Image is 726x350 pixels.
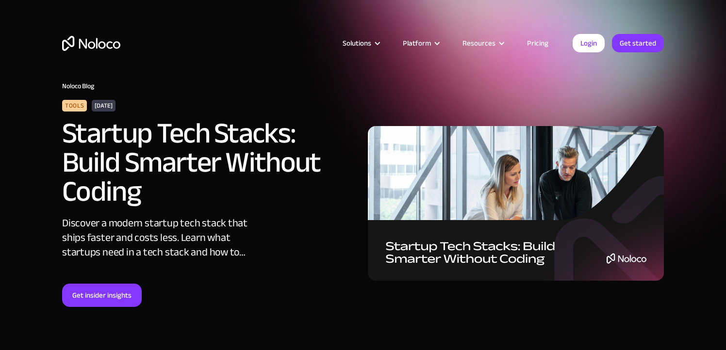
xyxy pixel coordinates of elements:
div: Discover a modern startup tech stack that ships faster and costs less. Learn what startups need i... [62,216,261,259]
div: Tools [62,100,87,111]
div: [DATE] [92,100,115,111]
div: Platform [403,37,431,49]
a: Login [573,34,605,52]
div: Resources [462,37,495,49]
div: Solutions [343,37,371,49]
div: Platform [391,37,450,49]
a: Pricing [515,37,561,49]
div: Solutions [330,37,391,49]
a: home [62,36,120,51]
a: Get started [612,34,664,52]
div: Resources [450,37,515,49]
h2: Startup Tech Stacks: Build Smarter Without Coding [62,119,329,206]
img: Startup Tech Stacks: Build Smarter Without Coding [368,126,664,281]
a: Get insider insights [62,284,142,307]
